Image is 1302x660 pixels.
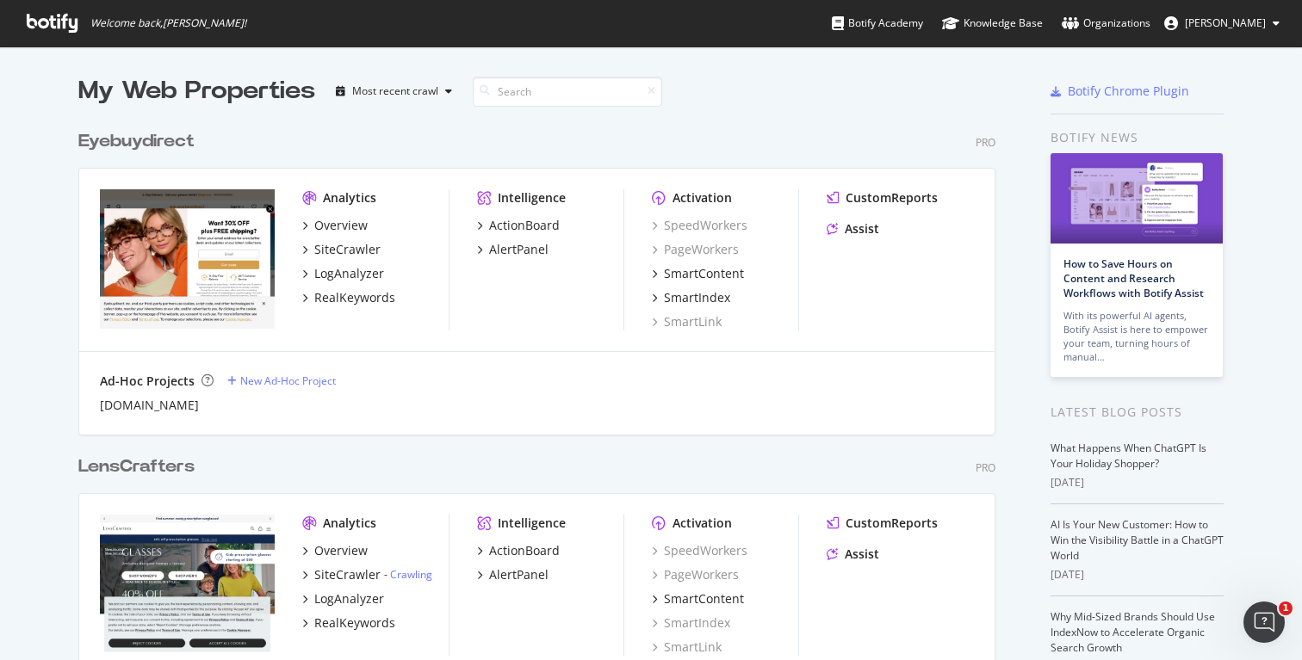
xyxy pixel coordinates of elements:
[314,614,395,632] div: RealKeywords
[1063,309,1210,364] div: With its powerful AI agents, Botify Assist is here to empower your team, turning hours of manual…
[673,515,732,532] div: Activation
[664,590,744,608] div: SmartContent
[100,373,195,390] div: Ad-Hoc Projects
[477,241,549,258] a: AlertPanel
[314,590,384,608] div: LogAnalyzer
[78,454,201,479] a: LensCrafters
[489,241,549,258] div: AlertPanel
[827,546,879,563] a: Assist
[302,217,368,234] a: Overview
[1150,9,1293,37] button: [PERSON_NAME]
[942,15,1043,32] div: Knowledge Base
[352,86,438,96] div: Most recent crawl
[302,614,395,632] a: RealKeywords
[302,542,368,559] a: Overview
[78,129,201,154] a: Eyebuydirect
[78,74,315,108] div: My Web Properties
[302,265,384,282] a: LogAnalyzer
[652,590,744,608] a: SmartContent
[652,638,722,656] a: SmartLink
[489,566,549,583] div: AlertPanel
[489,542,560,559] div: ActionBoard
[976,460,995,475] div: Pro
[302,241,381,258] a: SiteCrawler
[329,77,459,105] button: Most recent crawl
[1051,609,1215,655] a: Why Mid-Sized Brands Should Use IndexNow to Accelerate Organic Search Growth
[1051,475,1224,490] div: [DATE]
[1051,441,1206,471] a: What Happens When ChatGPT Is Your Holiday Shopper?
[664,289,730,306] div: SmartIndex
[845,546,879,563] div: Assist
[1068,83,1189,100] div: Botify Chrome Plugin
[1051,567,1224,583] div: [DATE]
[323,189,376,207] div: Analytics
[1051,128,1224,147] div: Botify news
[302,590,384,608] a: LogAnalyzer
[1051,83,1189,100] a: Botify Chrome Plugin
[1185,15,1266,30] span: luca Quinti
[477,566,549,583] a: AlertPanel
[652,265,744,282] a: SmartContent
[1051,517,1224,563] a: AI Is Your New Customer: How to Win the Visibility Battle in a ChatGPT World
[976,135,995,150] div: Pro
[477,217,560,234] a: ActionBoard
[832,15,923,32] div: Botify Academy
[1279,601,1293,615] span: 1
[664,265,744,282] div: SmartContent
[314,241,381,258] div: SiteCrawler
[827,515,938,532] a: CustomReports
[652,313,722,330] a: SmartLink
[473,77,662,107] input: Search
[314,566,381,583] div: SiteCrawler
[827,189,938,207] a: CustomReports
[846,515,938,532] div: CustomReports
[100,189,275,329] img: eyebuydirect.com
[652,614,730,632] a: SmartIndex
[652,241,739,258] a: PageWorkers
[845,220,879,237] div: Assist
[498,515,566,532] div: Intelligence
[498,189,566,207] div: Intelligence
[477,542,560,559] a: ActionBoard
[652,289,730,306] a: SmartIndex
[1051,403,1224,422] div: Latest Blog Posts
[390,567,432,582] a: Crawling
[384,567,432,582] div: -
[1063,256,1204,300] a: How to Save Hours on Content and Research Workflows with Botify Assist
[652,217,747,234] a: SpeedWorkers
[673,189,732,207] div: Activation
[78,129,195,154] div: Eyebuydirect
[1062,15,1150,32] div: Organizations
[314,265,384,282] div: LogAnalyzer
[227,373,336,388] a: New Ad-Hoc Project
[90,16,246,30] span: Welcome back, [PERSON_NAME] !
[489,217,560,234] div: ActionBoard
[100,515,275,654] img: lenscrafters.com
[846,189,938,207] div: CustomReports
[652,542,747,559] a: SpeedWorkers
[1243,601,1285,643] iframe: Intercom live chat
[652,566,739,583] a: PageWorkers
[314,542,368,559] div: Overview
[302,566,432,583] a: SiteCrawler- Crawling
[100,397,199,414] a: [DOMAIN_NAME]
[78,454,195,479] div: LensCrafters
[314,217,368,234] div: Overview
[1051,153,1223,244] img: How to Save Hours on Content and Research Workflows with Botify Assist
[827,220,879,237] a: Assist
[323,515,376,532] div: Analytics
[240,373,336,388] div: New Ad-Hoc Project
[302,289,395,306] a: RealKeywords
[314,289,395,306] div: RealKeywords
